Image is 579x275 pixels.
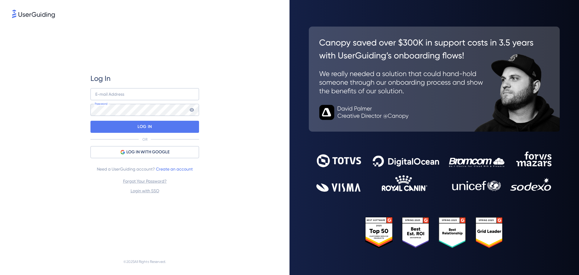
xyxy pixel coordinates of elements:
p: OR [142,137,147,142]
span: © 2025 All Rights Reserved. [123,258,166,265]
span: Log In [90,74,111,83]
img: 26c0aa7c25a843aed4baddd2b5e0fa68.svg [309,27,560,132]
a: Create an account [156,167,193,171]
a: Login with SSO [131,188,159,193]
a: Forgot Your Password? [123,179,167,184]
img: 25303e33045975176eb484905ab012ff.svg [365,217,503,249]
span: Need a UserGuiding account? [97,165,193,173]
span: LOG IN WITH GOOGLE [126,149,169,156]
p: LOG IN [138,122,152,132]
img: 9302ce2ac39453076f5bc0f2f2ca889b.svg [316,152,552,192]
input: example@company.com [90,88,199,100]
img: 8faab4ba6bc7696a72372aa768b0286c.svg [12,10,55,18]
